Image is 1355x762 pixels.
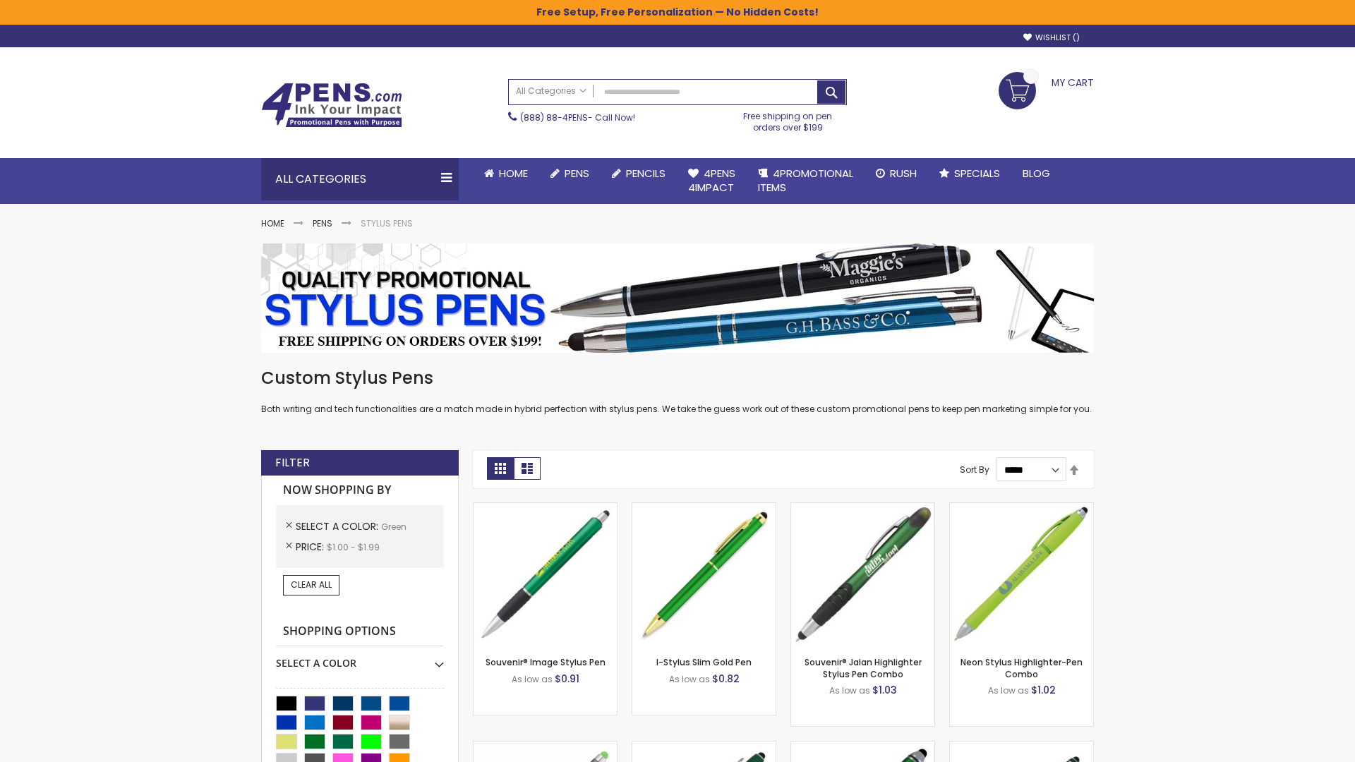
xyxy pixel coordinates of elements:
[829,684,870,696] span: As low as
[758,166,853,195] span: 4PROMOTIONAL ITEMS
[632,502,776,514] a: I-Stylus Slim Gold-Green
[516,85,586,97] span: All Categories
[805,656,922,679] a: Souvenir® Jalan Highlighter Stylus Pen Combo
[890,166,917,181] span: Rush
[632,503,776,646] img: I-Stylus Slim Gold-Green
[632,741,776,753] a: Custom Soft Touch® Metal Pens with Stylus-Green
[509,80,594,103] a: All Categories
[555,672,579,686] span: $0.91
[950,503,1093,646] img: Neon Stylus Highlighter-Pen Combo-Green
[539,158,601,189] a: Pens
[626,166,666,181] span: Pencils
[487,457,514,480] strong: Grid
[276,617,444,647] strong: Shopping Options
[950,741,1093,753] a: Colter Stylus Twist Metal Pen-Green
[791,741,934,753] a: Kyra Pen with Stylus and Flashlight-Green
[565,166,589,181] span: Pens
[791,502,934,514] a: Souvenir® Jalan Highlighter Stylus Pen Combo-Green
[499,166,528,181] span: Home
[1023,166,1050,181] span: Blog
[791,503,934,646] img: Souvenir® Jalan Highlighter Stylus Pen Combo-Green
[960,464,989,476] label: Sort By
[677,158,747,204] a: 4Pens4impact
[296,540,327,554] span: Price
[261,367,1094,416] div: Both writing and tech functionalities are a match made in hybrid perfection with stylus pens. We ...
[276,646,444,670] div: Select A Color
[1031,683,1056,697] span: $1.02
[327,541,380,553] span: $1.00 - $1.99
[729,105,848,133] div: Free shipping on pen orders over $199
[520,111,635,123] span: - Call Now!
[688,166,735,195] span: 4Pens 4impact
[473,158,539,189] a: Home
[954,166,1000,181] span: Specials
[275,455,310,471] strong: Filter
[1023,32,1080,43] a: Wishlist
[747,158,865,204] a: 4PROMOTIONALITEMS
[276,476,444,505] strong: Now Shopping by
[474,503,617,646] img: Souvenir® Image Stylus Pen-Green
[313,217,332,229] a: Pens
[601,158,677,189] a: Pencils
[381,521,406,533] span: Green
[950,502,1093,514] a: Neon Stylus Highlighter-Pen Combo-Green
[520,111,588,123] a: (888) 88-4PENS
[872,683,897,697] span: $1.03
[474,502,617,514] a: Souvenir® Image Stylus Pen-Green
[283,575,339,595] a: Clear All
[261,158,459,200] div: All Categories
[261,217,284,229] a: Home
[261,83,402,128] img: 4Pens Custom Pens and Promotional Products
[361,217,413,229] strong: Stylus Pens
[669,673,710,685] span: As low as
[960,656,1083,679] a: Neon Stylus Highlighter-Pen Combo
[296,519,381,533] span: Select A Color
[261,243,1094,353] img: Stylus Pens
[291,579,332,591] span: Clear All
[512,673,553,685] span: As low as
[712,672,740,686] span: $0.82
[474,741,617,753] a: Islander Softy Gel with Stylus - ColorJet Imprint-Green
[928,158,1011,189] a: Specials
[1011,158,1061,189] a: Blog
[486,656,606,668] a: Souvenir® Image Stylus Pen
[865,158,928,189] a: Rush
[261,367,1094,389] h1: Custom Stylus Pens
[656,656,752,668] a: I-Stylus Slim Gold Pen
[988,684,1029,696] span: As low as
